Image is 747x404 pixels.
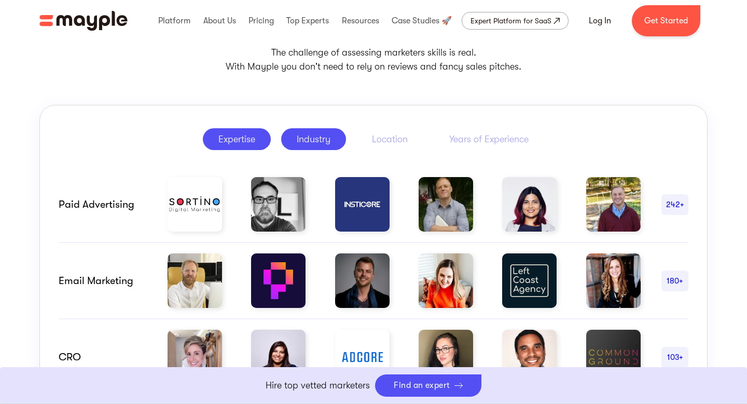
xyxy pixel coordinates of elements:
[661,351,688,363] div: 103+
[661,275,688,287] div: 180+
[156,4,193,37] div: Platform
[471,15,551,27] div: Expert Platform for SaaS
[39,46,708,74] p: The challenge of assessing marketers skills is real. With Mayple you don't need to rely on review...
[462,12,569,30] a: Expert Platform for SaaS
[576,8,624,33] a: Log In
[39,11,128,31] img: Mayple logo
[218,133,255,145] div: Expertise
[59,198,147,211] div: Paid advertising
[372,133,408,145] div: Location
[284,4,331,37] div: Top Experts
[449,133,529,145] div: Years of Experience
[246,4,276,37] div: Pricing
[59,275,147,287] div: email marketing
[201,4,239,37] div: About Us
[339,4,382,37] div: Resources
[39,11,128,31] a: home
[297,133,330,145] div: Industry
[59,351,147,363] div: CRO
[661,198,688,211] div: 242+
[632,5,700,36] a: Get Started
